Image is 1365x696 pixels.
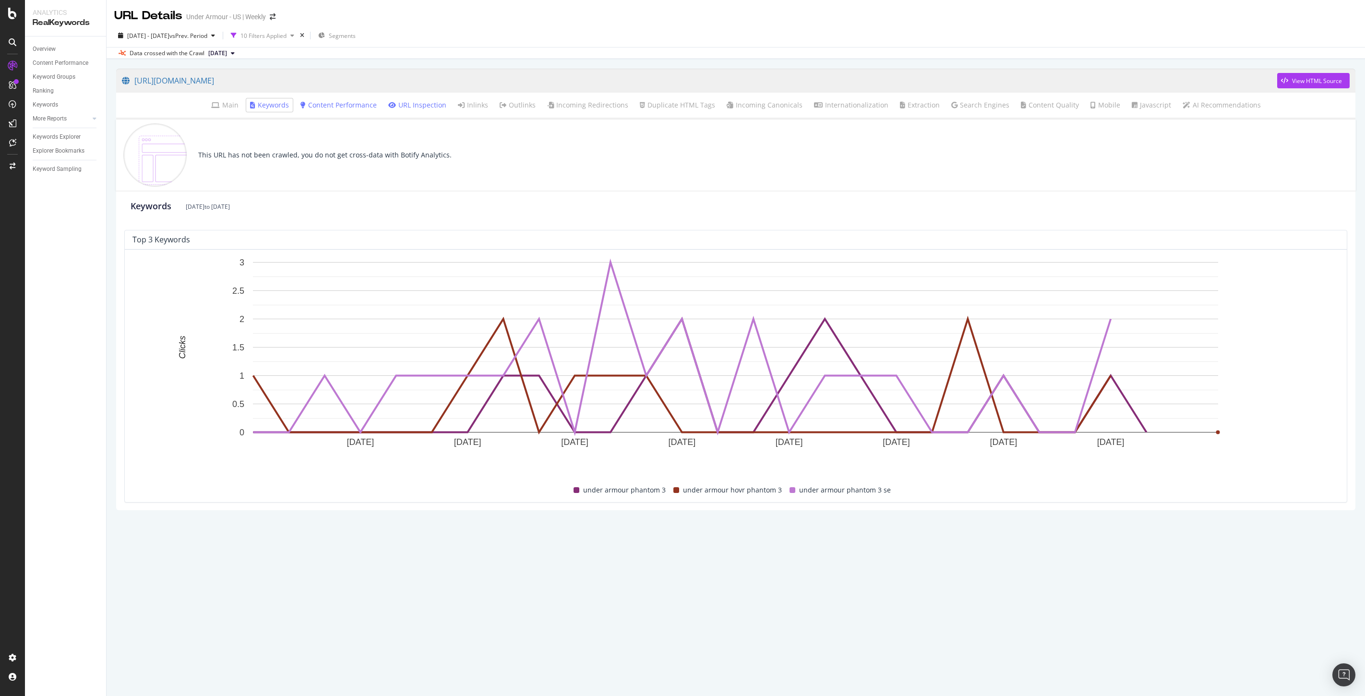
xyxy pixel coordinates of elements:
button: View HTML Source [1277,73,1350,88]
div: RealKeywords [33,17,98,28]
span: Segments [329,32,356,40]
div: Ranking [33,86,54,96]
div: Analytics [33,8,98,17]
text: 2.5 [232,286,244,296]
text: 2 [239,314,244,324]
text: 1 [239,371,244,381]
div: Under Armour - US | Weekly [186,12,266,22]
a: More Reports [33,114,90,124]
button: 10 Filters Applied [227,28,298,43]
text: [DATE] [561,437,588,447]
button: Segments [314,28,359,43]
a: Keyword Sampling [33,164,99,174]
div: top 3 keywords [132,235,190,244]
span: under armour phantom 3 [583,484,666,496]
a: Javascript [1132,100,1171,110]
a: Explorer Bookmarks [33,146,99,156]
a: Keywords [250,100,289,110]
text: 3 [239,258,244,267]
a: Inlinks [458,100,488,110]
a: [URL][DOMAIN_NAME] [122,69,1277,93]
a: Mobile [1090,100,1120,110]
span: vs Prev. Period [169,32,207,40]
text: [DATE] [668,437,695,447]
text: Clicks [178,336,187,359]
a: Keywords [33,100,99,110]
a: Ranking [33,86,99,96]
a: Content Performance [33,58,99,68]
div: Keywords [131,200,171,213]
div: URL Details [114,8,182,24]
text: [DATE] [990,437,1017,447]
img: PtumuEMS.png [123,123,187,187]
a: Outlinks [500,100,536,110]
div: Open Intercom Messenger [1332,663,1355,686]
div: Content Performance [33,58,88,68]
text: [DATE] [1097,437,1125,447]
a: AI Recommendations [1183,100,1261,110]
a: Keywords Explorer [33,132,99,142]
span: 2025 Aug. 21st [208,49,227,58]
text: 1.5 [232,343,244,352]
a: Duplicate HTML Tags [640,100,715,110]
div: Overview [33,44,56,54]
div: arrow-right-arrow-left [270,13,275,20]
a: Content Quality [1021,100,1079,110]
a: Incoming Canonicals [727,100,802,110]
div: Keywords Explorer [33,132,81,142]
div: Data crossed with the Crawl [130,49,204,58]
div: Keyword Sampling [33,164,82,174]
a: Overview [33,44,99,54]
svg: A chart. [132,257,1339,470]
text: [DATE] [776,437,803,447]
text: 0 [239,428,244,437]
div: 10 Filters Applied [240,32,287,40]
text: [DATE] [347,437,374,447]
a: Extraction [900,100,940,110]
a: Main [211,100,239,110]
span: under armour hovr phantom 3 [683,484,782,496]
span: [DATE] - [DATE] [127,32,169,40]
div: [DATE] to [DATE] [186,203,230,211]
text: 0.5 [232,399,244,409]
a: Keyword Groups [33,72,99,82]
div: Keywords [33,100,58,110]
div: times [298,31,306,40]
div: More Reports [33,114,67,124]
button: [DATE] - [DATE]vsPrev. Period [114,28,219,43]
div: View HTML Source [1292,77,1342,85]
a: Incoming Redirections [547,100,628,110]
text: [DATE] [454,437,481,447]
text: [DATE] [883,437,910,447]
a: Internationalization [814,100,888,110]
span: under armour phantom 3 se [799,484,891,496]
a: URL Inspection [388,100,446,110]
div: Explorer Bookmarks [33,146,84,156]
a: Content Performance [300,100,377,110]
a: Search Engines [951,100,1009,110]
div: This URL has not been crawled, you do not get cross-data with Botify Analytics. [187,123,452,187]
div: Keyword Groups [33,72,75,82]
button: [DATE] [204,48,239,59]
